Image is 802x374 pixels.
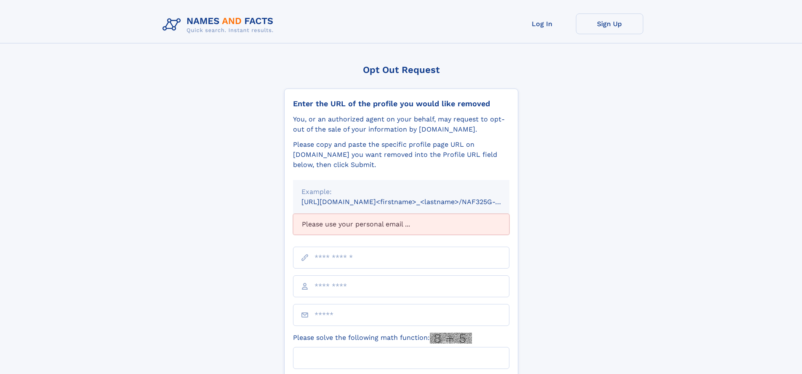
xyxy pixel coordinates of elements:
img: Logo Names and Facts [159,13,280,36]
div: Enter the URL of the profile you would like removed [293,99,509,108]
a: Log In [509,13,576,34]
div: You, or an authorized agent on your behalf, may request to opt-out of the sale of your informatio... [293,114,509,135]
div: Example: [301,187,501,197]
small: [URL][DOMAIN_NAME]<firstname>_<lastname>/NAF325G-xxxxxxxx [301,198,525,206]
label: Please solve the following math function: [293,333,472,344]
div: Please use your personal email ... [293,214,509,235]
div: Opt Out Request [284,65,518,75]
div: Please copy and paste the specific profile page URL on [DOMAIN_NAME] you want removed into the Pr... [293,140,509,170]
a: Sign Up [576,13,643,34]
